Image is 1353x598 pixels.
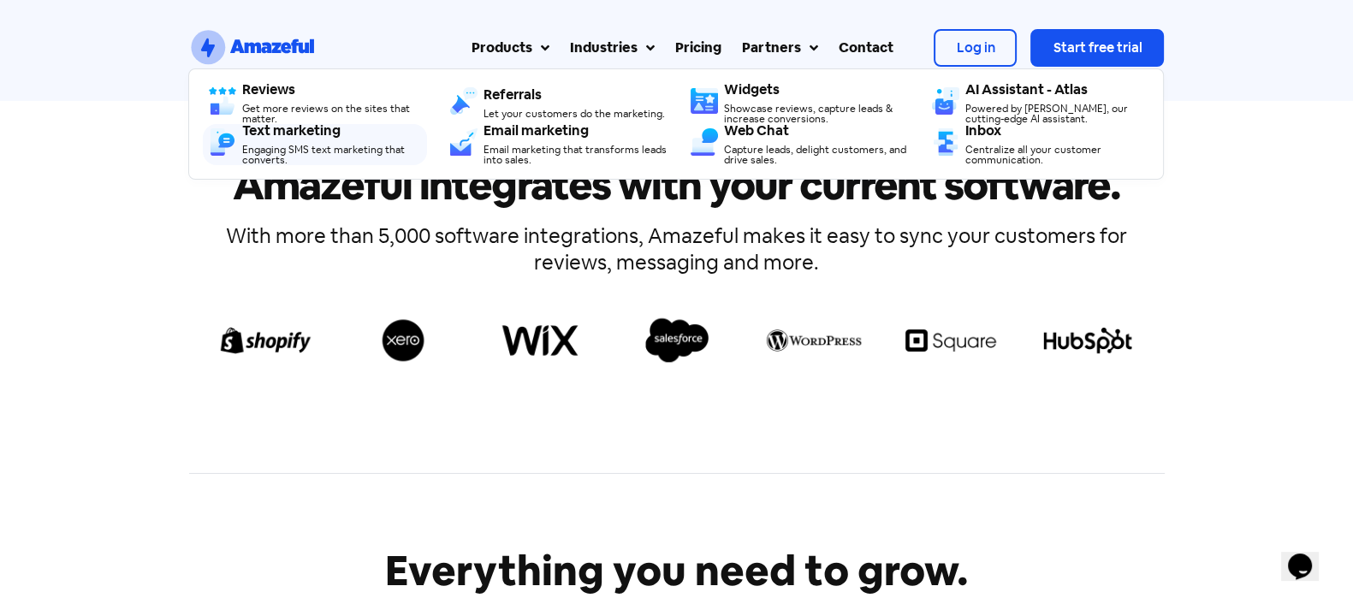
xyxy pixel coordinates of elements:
div: Email marketing [484,124,668,138]
div: Products [472,38,532,58]
div: Inbox [965,124,1149,138]
span: Log in [956,38,994,56]
iframe: chat widget [1281,530,1336,581]
div: With more than 5,000 software integrations, Amazeful makes it easy to sync your customers for rev... [198,222,1156,275]
a: Log in [934,29,1017,67]
a: Web Chat Capture leads, delight customers, and drive sales. [685,124,909,165]
div: Web Chat [724,124,908,138]
div: Email marketing that transforms leads into sales. [484,145,668,165]
a: AI Assistant - Atlas Powered by [PERSON_NAME], our cutting-edge AI assistant. [926,83,1150,124]
div: Industries [570,38,638,58]
div: Contact [838,38,893,58]
div: AI Assistant - Atlas [965,83,1149,97]
div: Centralize all your customer communication. [965,145,1149,165]
div: Widgets [724,83,908,97]
h3: Everything you need to grow. [189,550,1165,591]
a: Text marketing Engaging SMS text marketing that converts. [203,124,427,165]
a: Pricing [665,27,732,68]
a: Contact [828,27,903,68]
a: Inbox Centralize all your customer communication. [926,124,1150,165]
div: Powered by [PERSON_NAME], our cutting-edge AI assistant. [965,104,1149,124]
div: Let your customers do the marketing. [484,109,668,119]
a: Start free trial [1030,29,1164,67]
a: Partners [732,27,828,68]
div: Capture leads, delight customers, and drive sales. [724,145,908,165]
div: Pricing [675,38,721,58]
div: Get more reviews on the sites that matter. [242,104,426,124]
h2: Amazeful integrates with your current software. [198,164,1156,205]
div: Showcase reviews, capture leads & increase conversions. [724,104,908,124]
div: Engaging SMS text marketing that converts. [242,145,426,165]
a: Email marketing Email marketing that transforms leads into sales. [444,124,668,165]
a: Products [461,27,560,68]
a: Reviews Get more reviews on the sites that matter. [203,83,427,124]
div: Text marketing [242,124,426,138]
a: Referrals​ Let your customers do the marketing. [444,83,668,124]
span: Start free trial [1053,38,1142,56]
div: Partners [742,38,800,58]
div: Reviews [242,83,426,97]
a: Industries [560,27,665,68]
a: Widgets Showcase reviews, capture leads & increase conversions. [685,83,909,124]
div: Referrals​ [484,88,668,102]
a: SVG link [188,27,317,68]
